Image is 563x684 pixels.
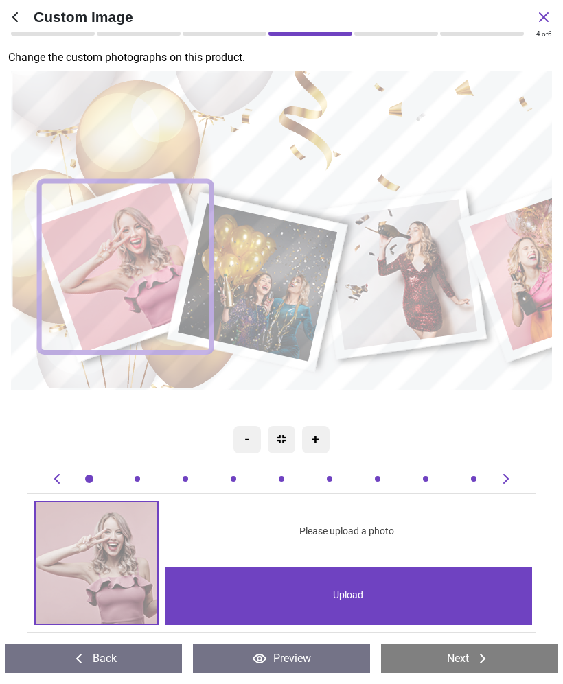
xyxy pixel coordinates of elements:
p: Change the custom photographs on this product. [8,50,563,65]
div: - [233,426,261,453]
span: Custom Image [34,7,536,27]
span: Please upload a photo [299,525,394,539]
img: recenter [277,435,286,443]
button: Back [5,644,182,673]
button: Preview [193,644,369,673]
div: + [302,426,330,453]
div: Upload [165,567,531,625]
span: 4 [536,30,540,38]
button: Next [381,644,558,673]
div: of 6 [536,30,552,39]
